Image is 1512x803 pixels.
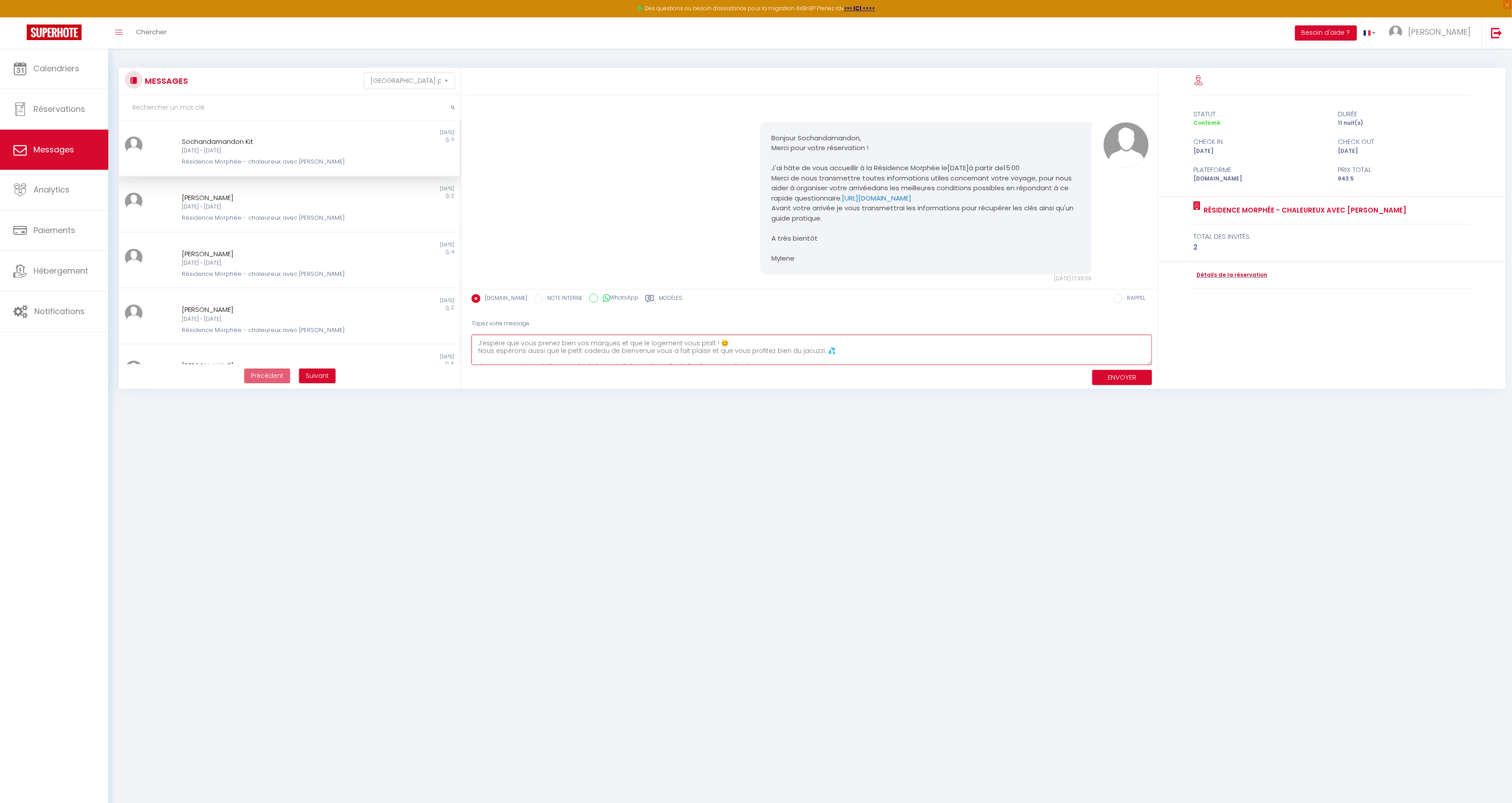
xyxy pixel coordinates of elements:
[1092,370,1152,385] button: ENVOYER
[33,265,88,276] span: Hébergement
[33,225,75,236] span: Paiements
[947,163,1004,172] span: [DATE]
[129,17,173,49] a: Chercher
[1123,294,1145,304] label: RAPPEL
[33,144,74,155] span: Messages
[182,326,369,335] div: Résidence Morphée - chaleureux avec [PERSON_NAME]
[34,306,85,317] span: Notifications
[182,270,369,279] div: Résidence Morphée - chaleureux avec [PERSON_NAME]
[289,129,459,136] div: [DATE]
[1332,164,1476,175] div: Prix total
[1332,119,1476,127] div: 11 nuit(s)
[771,133,1081,143] p: Bonjour Sochandamandon,
[27,25,82,40] img: Super Booking
[598,294,639,303] label: WhatsApp
[1382,17,1482,49] a: ... [PERSON_NAME]
[125,193,143,210] img: ...
[1491,27,1502,38] img: logout
[182,136,369,147] div: Sochandamandon Kit
[182,193,369,203] div: [PERSON_NAME]
[182,213,369,222] div: Résidence Morphée - chaleureux avec [PERSON_NAME]
[1389,25,1402,39] img: ...
[136,27,167,37] span: Chercher
[842,193,911,203] a: [URL][DOMAIN_NAME]
[451,136,454,143] span: 11
[1201,205,1406,216] a: Résidence Morphée - chaleureux avec [PERSON_NAME]
[1103,122,1149,168] img: ...
[1188,109,1332,119] div: statut
[125,136,143,154] img: ...
[451,249,454,255] span: 4
[125,361,143,378] img: ...
[182,157,369,166] div: Résidence Morphée - chaleureux avec [PERSON_NAME]
[33,184,70,195] span: Analytics
[33,103,85,115] span: Réservations
[543,294,582,304] label: NOTE INTERNE
[451,193,454,199] span: 2
[771,203,1075,223] span: Avant votre arrivée je vous transmettrai les informations pour récupérer les clés ainsi qu'un gui...
[289,297,459,304] div: [DATE]
[289,353,459,361] div: [DATE]
[1188,175,1332,183] div: [DOMAIN_NAME]
[182,315,369,324] div: [DATE] - [DATE]
[1332,136,1476,147] div: check out
[119,95,461,120] input: Rechercher un mot clé
[1188,136,1332,147] div: check in
[1193,271,1267,279] a: Détails de la réservation
[471,313,1152,335] div: Tapez votre message
[771,254,1081,264] p: Mylene
[306,371,329,380] span: Suivant
[771,173,1074,193] span: Merci de nous transmettre toutes informations utiles concernant votre voyage, pour nous aider à o...
[771,183,1070,203] span: dans les meilleures conditions possibles en répondant à ce rapide questionnaire.
[844,4,875,12] a: >>> ICI <<<<
[289,185,459,193] div: [DATE]
[1408,26,1471,37] span: [PERSON_NAME]
[244,369,290,384] button: Previous
[1295,25,1357,41] button: Besoin d'aide ?
[182,249,369,259] div: [PERSON_NAME]
[480,294,527,304] label: [DOMAIN_NAME]
[299,369,336,384] button: Next
[1193,242,1471,253] div: 2
[760,274,1092,283] div: [DATE] 17:39:06
[33,63,79,74] span: Calendriers
[182,259,369,267] div: [DATE] - [DATE]
[1188,147,1332,156] div: [DATE]
[771,143,1081,203] p: 15:00
[771,143,869,152] span: Merci pour votre réservation !
[771,163,947,172] span: J'ai hâte de vous accueillir à la Résidence Morphée le
[182,203,369,211] div: [DATE] - [DATE]
[251,371,283,380] span: Précédent
[451,361,454,367] span: 6
[1193,119,1220,127] span: Confirmé
[1332,147,1476,156] div: [DATE]
[1193,231,1471,242] div: total des invités
[1188,164,1332,175] div: Plateforme
[451,304,454,311] span: 2
[125,249,143,266] img: ...
[182,147,369,155] div: [DATE] - [DATE]
[771,234,818,243] span: A très bientôt
[182,304,369,315] div: [PERSON_NAME]
[289,242,459,249] div: [DATE]
[125,304,143,322] img: ...
[1332,109,1476,119] div: durée
[143,71,188,91] h3: MESSAGES
[1332,175,1476,183] div: 943.5
[969,163,1004,172] span: à partir de
[182,361,369,371] div: [PERSON_NAME]
[659,294,682,305] label: Modèles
